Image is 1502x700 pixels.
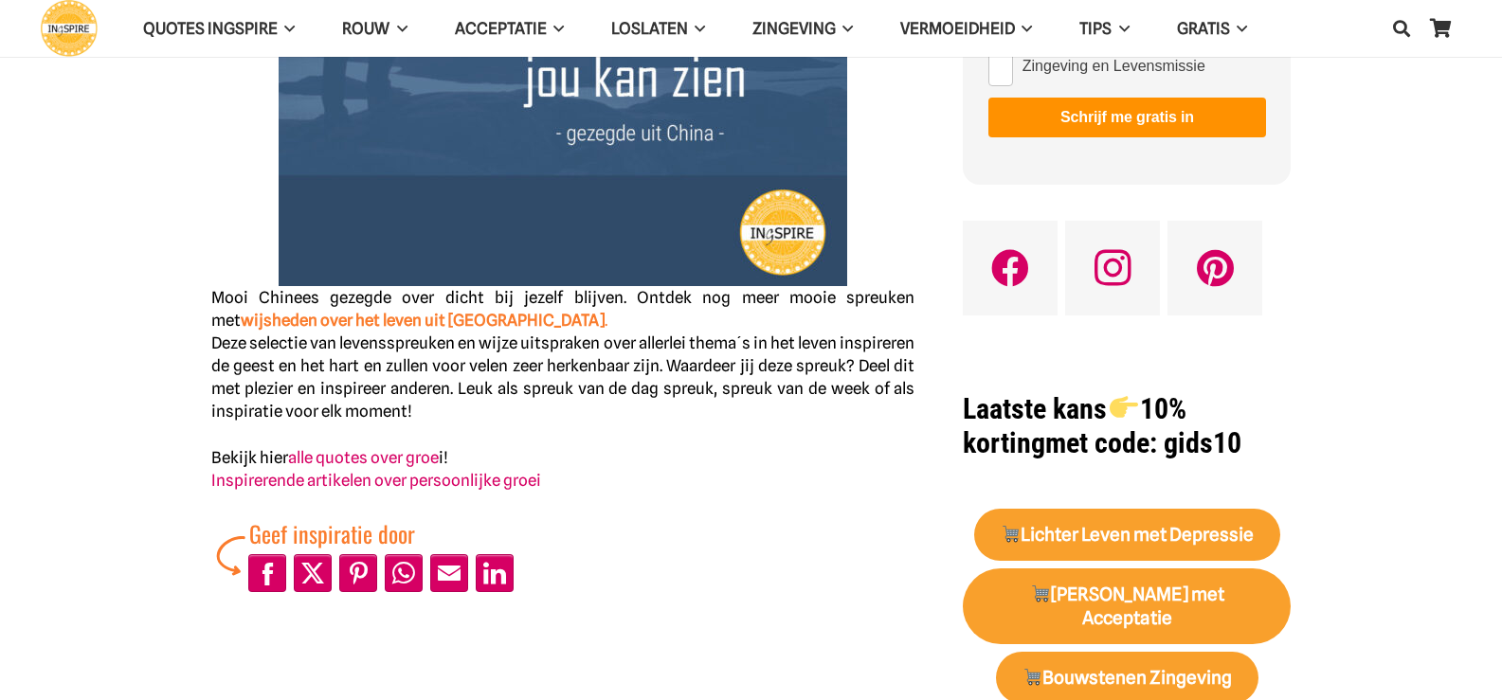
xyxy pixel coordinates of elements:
a: Share to LinkedIn [476,554,514,592]
a: 🛒Lichter Leven met Depressie [974,509,1280,561]
span: QUOTES INGSPIRE Menu [278,5,295,52]
a: Share to WhatsApp [385,554,423,592]
span: Acceptatie Menu [547,5,564,52]
span: ROUW [342,19,389,38]
input: Zingeving en Levensmissie [988,46,1013,86]
a: Mail to Email This [430,554,468,592]
span: VERMOEIDHEID [900,19,1015,38]
a: Facebook [963,221,1058,315]
a: Inspirerende artikelen over persoonlijke groei [211,471,541,490]
span: GRATIS [1177,19,1230,38]
a: Pin to Pinterest [339,554,377,592]
a: QUOTES INGSPIREQUOTES INGSPIRE Menu [119,5,318,53]
span: Zingeving en Levensmissie [1022,54,1205,78]
span: Zingeving Menu [836,5,853,52]
strong: [PERSON_NAME] met Acceptatie [1030,583,1224,629]
a: Share to Facebook [248,554,286,592]
span: QUOTES INGSPIRE [143,19,278,38]
li: Email This [426,550,472,596]
li: Pinterest [335,550,381,596]
a: Instagram [1065,221,1160,315]
div: Geef inspiratie door [249,516,517,550]
a: ROUWROUW Menu [318,5,430,53]
span: GRATIS Menu [1230,5,1247,52]
span: VERMOEIDHEID Menu [1015,5,1032,52]
li: Facebook [244,550,290,596]
a: ZingevingZingeving Menu [729,5,877,53]
strong: Bouwstenen Zingeving [1022,667,1233,689]
button: Schrijf me gratis in [988,98,1266,137]
a: GRATISGRATIS Menu [1153,5,1271,53]
span: Loslaten Menu [688,5,705,52]
span: Loslaten [611,19,688,38]
a: Post to X (Twitter) [294,554,332,592]
p: Bekijk hier i! [211,446,915,492]
a: alle quotes over groe [288,448,439,467]
a: 🛒[PERSON_NAME] met Acceptatie [963,568,1291,644]
strong: Laatste kans 10% korting [963,392,1185,459]
span: TIPS Menu [1112,5,1129,52]
p: Mooi Chinees gezegde over dicht bij jezelf blijven. Ontdek nog meer mooie spreuken met Deze selec... [211,286,915,422]
a: Pinterest [1167,221,1262,315]
a: LoslatenLoslaten Menu [588,5,729,53]
span: TIPS [1079,19,1112,38]
a: AcceptatieAcceptatie Menu [431,5,588,53]
li: X (Twitter) [290,550,335,596]
a: Zoeken [1383,5,1421,52]
strong: wijsheden over het leven uit [GEOGRAPHIC_DATA] [241,311,605,330]
img: 🛒 [1002,525,1020,543]
span: ROUW Menu [389,5,407,52]
span: Acceptatie [455,19,547,38]
h1: met code: gids10 [963,392,1291,460]
a: VERMOEIDHEIDVERMOEIDHEID Menu [877,5,1056,53]
img: 🛒 [1031,584,1049,602]
span: Zingeving [752,19,836,38]
a: TIPSTIPS Menu [1056,5,1152,53]
li: WhatsApp [381,550,426,596]
img: 👉 [1110,393,1138,422]
img: 🛒 [1023,668,1041,686]
li: LinkedIn [472,550,517,596]
strong: Lichter Leven met Depressie [1001,524,1255,546]
a: wijsheden over het leven uit [GEOGRAPHIC_DATA]. [241,311,607,330]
